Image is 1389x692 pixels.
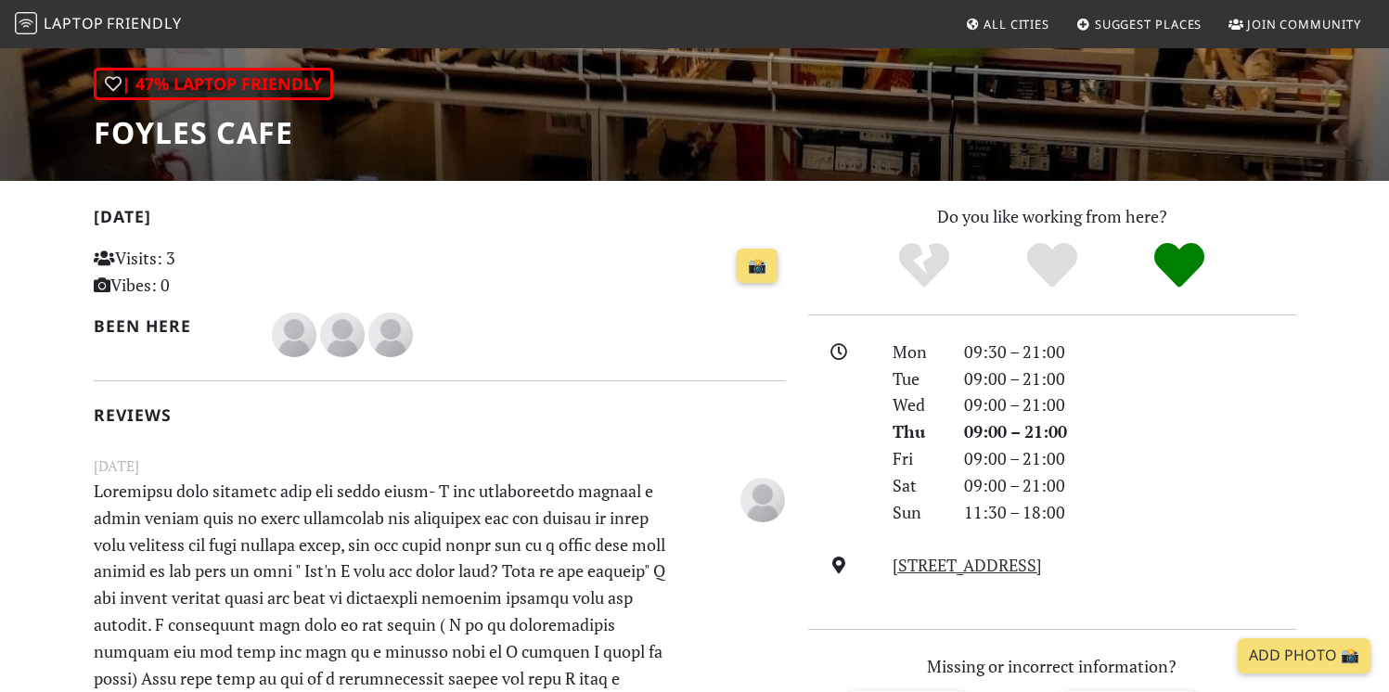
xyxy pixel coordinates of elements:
[1238,638,1370,673] a: Add Photo 📸
[881,445,952,472] div: Fri
[272,313,316,357] img: blank-535327c66bd565773addf3077783bbfce4b00ec00e9fd257753287c682c7fa38.png
[1115,240,1243,291] div: Definitely!
[740,478,785,522] img: blank-535327c66bd565773addf3077783bbfce4b00ec00e9fd257753287c682c7fa38.png
[320,322,368,344] span: Lizzie Scott
[881,391,952,418] div: Wed
[808,653,1296,680] p: Missing or incorrect information?
[881,499,952,526] div: Sun
[737,249,778,284] a: 📸
[368,322,413,344] span: Niina C
[320,313,365,357] img: blank-535327c66bd565773addf3077783bbfce4b00ec00e9fd257753287c682c7fa38.png
[881,472,952,499] div: Sat
[881,365,952,392] div: Tue
[94,405,786,425] h2: Reviews
[953,445,1307,472] div: 09:00 – 21:00
[1069,7,1210,41] a: Suggest Places
[368,313,413,357] img: blank-535327c66bd565773addf3077783bbfce4b00ec00e9fd257753287c682c7fa38.png
[1221,7,1369,41] a: Join Community
[44,13,104,33] span: Laptop
[94,207,786,234] h2: [DATE]
[953,499,1307,526] div: 11:30 – 18:00
[893,554,1042,576] a: [STREET_ADDRESS]
[1247,16,1361,32] span: Join Community
[107,13,181,33] span: Friendly
[15,8,182,41] a: LaptopFriendly LaptopFriendly
[860,240,988,291] div: No
[988,240,1116,291] div: Yes
[1095,16,1203,32] span: Suggest Places
[953,339,1307,365] div: 09:30 – 21:00
[953,365,1307,392] div: 09:00 – 21:00
[15,12,37,34] img: LaptopFriendly
[881,418,952,445] div: Thu
[953,418,1307,445] div: 09:00 – 21:00
[984,16,1049,32] span: All Cities
[94,316,251,336] h2: Been here
[881,339,952,365] div: Mon
[953,391,1307,418] div: 09:00 – 21:00
[272,322,320,344] span: Margot Karsch-Baran
[94,115,333,150] h1: Foyles Cafe
[94,245,310,299] p: Visits: 3 Vibes: 0
[953,472,1307,499] div: 09:00 – 21:00
[958,7,1057,41] a: All Cities
[83,455,797,478] small: [DATE]
[740,486,785,508] span: Anonymous
[94,68,333,100] div: | 47% Laptop Friendly
[808,203,1296,230] p: Do you like working from here?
